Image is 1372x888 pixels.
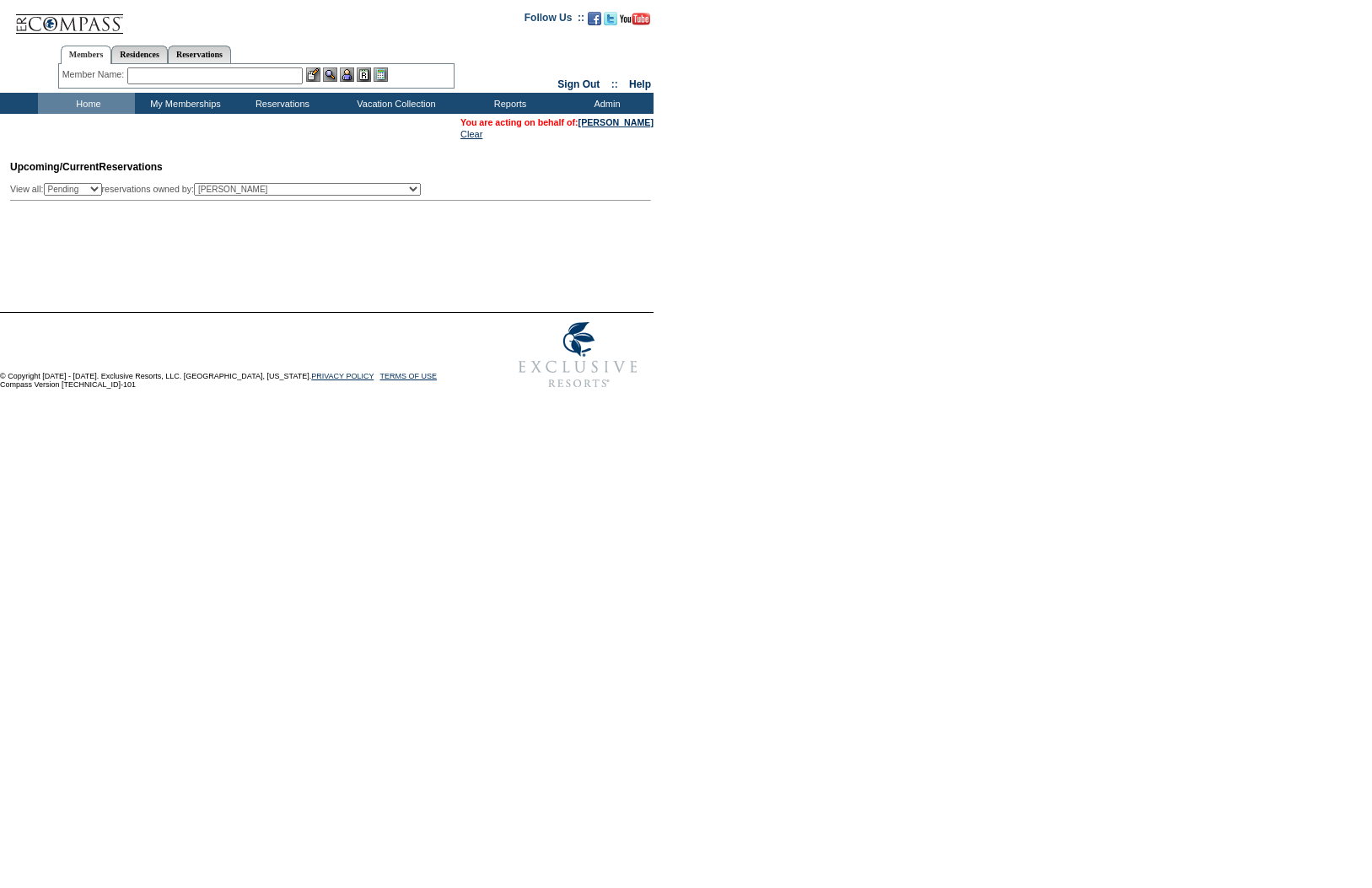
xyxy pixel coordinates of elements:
a: [PERSON_NAME] [578,117,654,127]
img: Exclusive Resorts [503,313,654,397]
span: :: [611,78,618,90]
span: Upcoming/Current [10,161,99,173]
td: Admin [557,93,654,114]
img: b_calculator.gif [374,67,388,82]
td: Reports [460,93,557,114]
a: Members [61,46,112,64]
td: My Memberships [135,93,232,114]
a: Residences [111,46,168,63]
img: Impersonate [340,67,354,82]
img: b_edit.gif [306,67,320,82]
a: PRIVACY POLICY [311,372,374,380]
a: Sign Out [557,78,600,90]
td: Vacation Collection [329,93,460,114]
div: Member Name: [62,67,127,82]
img: Follow us on Twitter [604,12,617,25]
img: Subscribe to our YouTube Channel [620,13,650,25]
a: Clear [460,129,482,139]
img: Become our fan on Facebook [588,12,601,25]
a: Help [629,78,651,90]
td: Reservations [232,93,329,114]
div: View all: reservations owned by: [10,183,428,196]
a: Reservations [168,46,231,63]
span: Reservations [10,161,163,173]
a: TERMS OF USE [380,372,438,380]
img: View [323,67,337,82]
td: Follow Us :: [525,10,584,30]
span: You are acting on behalf of: [460,117,654,127]
a: Subscribe to our YouTube Channel [620,17,650,27]
a: Follow us on Twitter [604,17,617,27]
td: Home [38,93,135,114]
a: Become our fan on Facebook [588,17,601,27]
img: Reservations [357,67,371,82]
